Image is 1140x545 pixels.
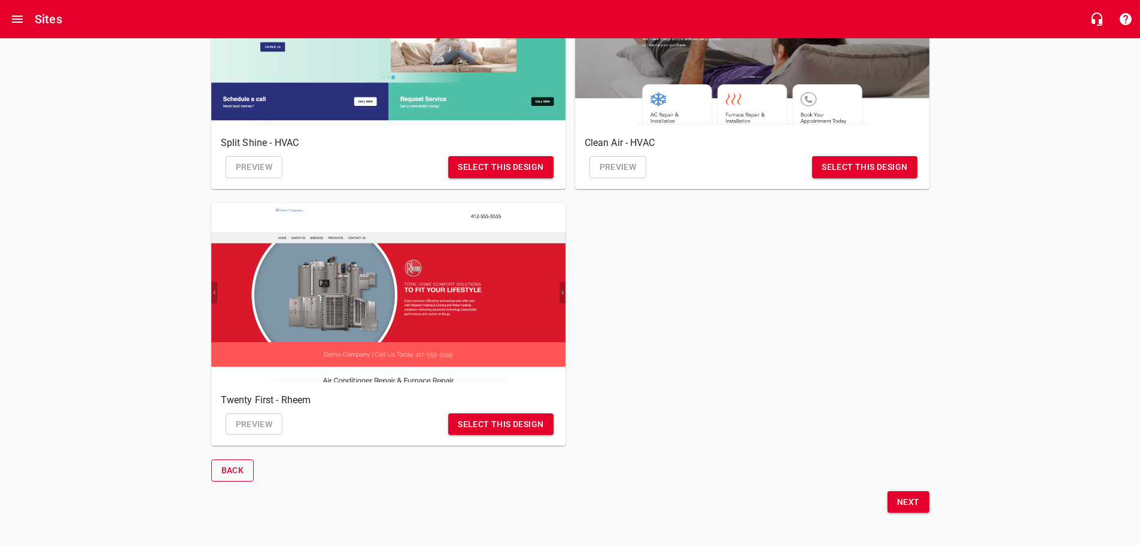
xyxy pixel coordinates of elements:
span: Select this design [822,160,907,175]
button: Select this design [812,156,917,178]
h6: Twenty First - Rheem [221,392,556,409]
span: Select this design [458,417,543,432]
span: Preview [236,160,273,175]
h6: Clean Air - HVAC [585,135,920,151]
h6: Sites [35,10,62,29]
button: Select this design [448,156,553,178]
span: Next [897,495,920,510]
button: Support Portal [1111,5,1140,34]
h6: Split Shine - HVAC [221,135,556,151]
div: Twenty First - Rheem [211,203,566,382]
a: Preview [589,156,647,178]
button: Back [211,459,254,482]
span: Select this design [458,160,543,175]
a: Preview [226,413,283,436]
button: Next [887,491,929,513]
button: Live Chat [1083,5,1111,34]
span: Back [221,463,244,478]
span: Preview [600,160,637,175]
button: Select this design [448,413,553,436]
span: Preview [236,417,273,432]
a: Preview [226,156,283,178]
button: Open drawer [3,5,32,34]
